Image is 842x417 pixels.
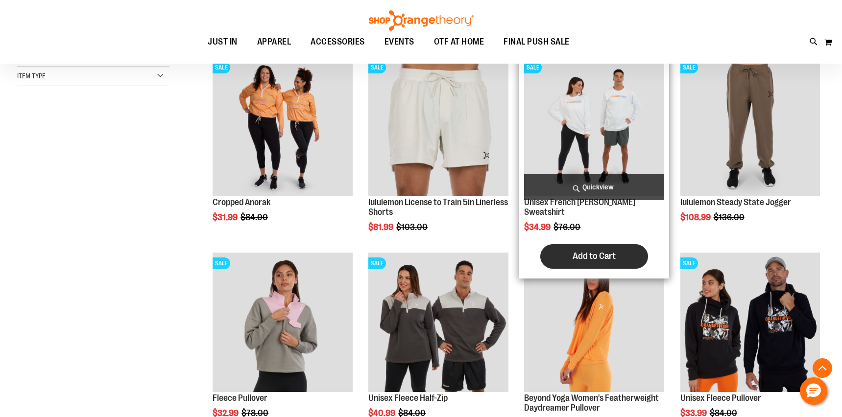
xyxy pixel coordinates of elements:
[213,212,239,222] span: $31.99
[680,257,698,269] span: SALE
[524,57,664,196] img: Unisex French Terry Crewneck Sweatshirt primary image
[385,31,414,53] span: EVENTS
[573,251,616,261] span: Add to Cart
[813,358,832,378] button: Back To Top
[714,212,746,222] span: $136.00
[524,253,664,394] a: Product image for Beyond Yoga Womens Featherweight Daydreamer PulloverSALE
[368,393,448,403] a: Unisex Fleece Half-Zip
[208,52,357,247] div: product
[680,197,791,207] a: lululemon Steady State Jogger
[524,62,542,73] span: SALE
[434,31,484,53] span: OTF AT HOME
[368,253,508,392] img: Product image for Unisex Fleece Half Zip
[213,253,352,394] a: Product image for Fleece PulloverSALE
[17,72,46,80] span: Item Type
[524,57,664,198] a: Unisex French Terry Crewneck Sweatshirt primary imageSALE
[367,10,475,31] img: Shop Orangetheory
[680,62,698,73] span: SALE
[368,197,508,217] a: lululemon License to Train 5in Linerless Shorts
[375,31,424,53] a: EVENTS
[524,393,659,413] a: Beyond Yoga Women's Featherweight Daydreamer Pullover
[680,212,712,222] span: $108.99
[213,393,267,403] a: Fleece Pullover
[396,222,429,232] span: $103.00
[368,57,508,198] a: lululemon License to Train 5in Linerless ShortsSALE
[213,257,230,269] span: SALE
[680,57,820,198] a: lululemon Steady State JoggerSALE
[213,57,352,198] a: Cropped Anorak primary imageSALE
[213,253,352,392] img: Product image for Fleece Pullover
[680,57,820,196] img: lululemon Steady State Jogger
[363,52,513,257] div: product
[257,31,291,53] span: APPAREL
[524,197,635,217] a: Unisex French [PERSON_NAME] Sweatshirt
[368,57,508,196] img: lululemon License to Train 5in Linerless Shorts
[311,31,365,53] span: ACCESSORIES
[241,212,269,222] span: $84.00
[524,222,552,232] span: $34.99
[424,31,494,53] a: OTF AT HOME
[368,62,386,73] span: SALE
[519,52,669,278] div: product
[198,31,247,53] a: JUST IN
[494,31,579,53] a: FINAL PUSH SALE
[247,31,301,53] a: APPAREL
[680,253,820,392] img: Product image for Unisex Fleece Pullover
[301,31,375,53] a: ACCESSORIES
[540,244,648,269] button: Add to Cart
[368,253,508,394] a: Product image for Unisex Fleece Half ZipSALE
[368,257,386,269] span: SALE
[553,222,582,232] span: $76.00
[680,253,820,394] a: Product image for Unisex Fleece PulloverSALE
[213,197,270,207] a: Cropped Anorak
[213,62,230,73] span: SALE
[524,174,664,200] a: Quickview
[368,222,395,232] span: $81.99
[800,377,827,405] button: Hello, have a question? Let’s chat.
[504,31,570,53] span: FINAL PUSH SALE
[680,393,761,403] a: Unisex Fleece Pullover
[213,57,352,196] img: Cropped Anorak primary image
[675,52,825,247] div: product
[524,253,664,392] img: Product image for Beyond Yoga Womens Featherweight Daydreamer Pullover
[208,31,238,53] span: JUST IN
